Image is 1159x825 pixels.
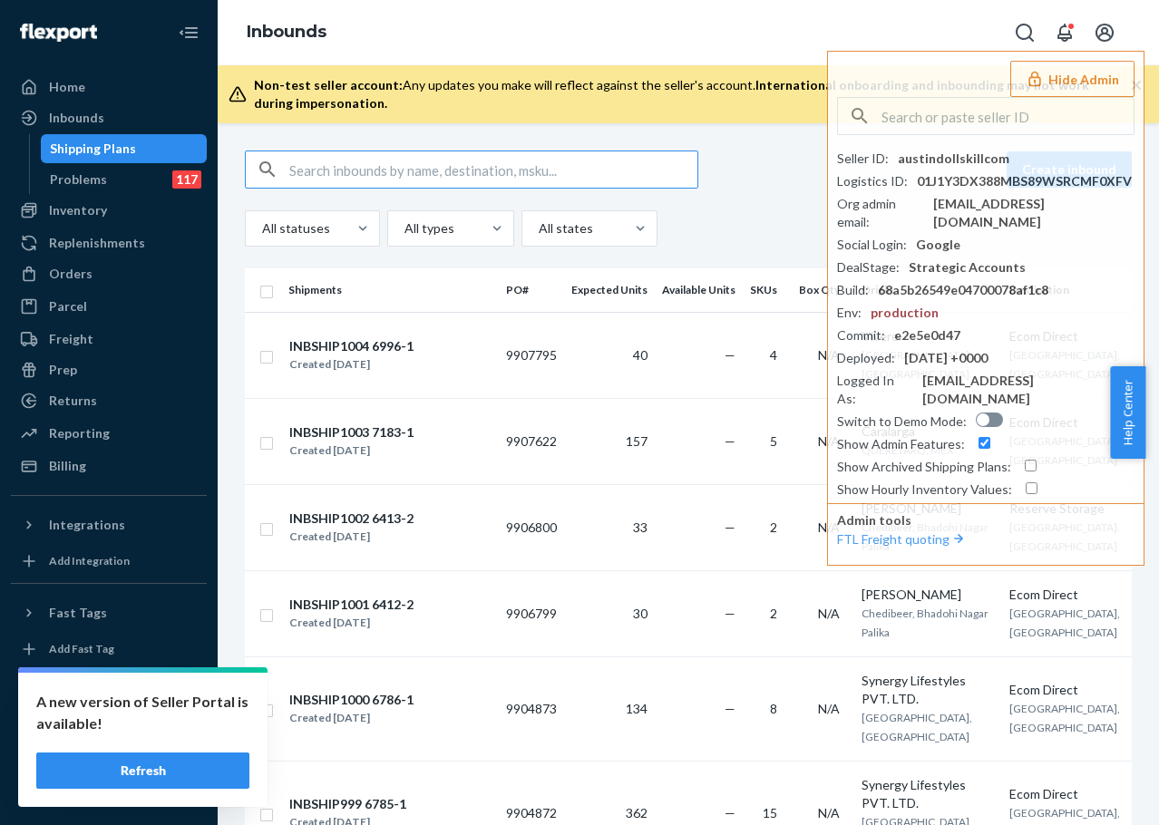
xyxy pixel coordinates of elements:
[11,774,207,803] button: Give Feedback
[633,347,648,363] span: 40
[1010,61,1135,97] button: Hide Admin
[837,281,869,299] div: Build :
[289,510,414,528] div: INBSHIP1002 6413-2
[289,614,414,632] div: Created [DATE]
[837,236,907,254] div: Social Login :
[11,325,207,354] a: Freight
[11,635,207,664] a: Add Fast Tag
[41,165,208,194] a: Problems117
[172,170,201,189] div: 117
[862,607,989,639] span: Chedibeer, Bhadohi Nagar Palika
[170,15,207,51] button: Close Navigation
[289,355,414,374] div: Created [DATE]
[49,516,125,534] div: Integrations
[725,606,735,621] span: —
[49,457,86,475] div: Billing
[917,172,1132,190] div: 01J1Y3DX388MBS89WSRCMF0XFV
[289,423,414,442] div: INBSHIP1003 7183-1
[818,433,840,449] span: N/A
[49,109,104,127] div: Inbounds
[499,570,564,656] td: 9906799
[862,776,995,812] div: Synergy Lifestyles PVT. LTD.
[49,297,87,315] div: Parcel
[818,805,840,820] span: N/A
[1047,15,1083,51] button: Open notifications
[11,259,207,288] a: Orders
[837,349,895,367] div: Deployed :
[289,596,414,614] div: INBSHIP1001 6412-2
[626,433,648,449] span: 157
[725,433,735,449] span: —
[499,268,564,312] th: PO#
[11,386,207,415] a: Returns
[36,691,249,734] p: A new version of Seller Portal is available!
[49,553,130,568] div: Add Integration
[818,701,840,716] span: N/A
[770,347,777,363] span: 4
[898,150,1009,168] div: austindollskillcom
[770,606,777,621] span: 2
[11,682,207,711] a: Settings
[289,709,414,727] div: Created [DATE]
[41,134,208,163] a: Shipping Plans
[499,398,564,484] td: 9907622
[254,76,1130,112] div: Any updates you make will reflect against the seller's account.
[770,701,777,716] span: 8
[403,219,404,238] input: All types
[1009,785,1120,803] div: Ecom Direct
[818,347,840,363] span: N/A
[254,77,403,92] span: Non-test seller account:
[11,355,207,384] a: Prep
[49,424,110,442] div: Reporting
[933,195,1135,231] div: [EMAIL_ADDRESS][DOMAIN_NAME]
[1009,702,1120,734] span: [GEOGRAPHIC_DATA], [GEOGRAPHIC_DATA]
[878,281,1048,299] div: 68a5b26549e04700078af1c8
[11,292,207,321] a: Parcel
[11,419,207,448] a: Reporting
[818,519,840,535] span: N/A
[11,713,207,742] button: Talk to Support
[11,451,207,480] a: Billing
[837,511,1135,529] p: Admin tools
[50,170,107,189] div: Problems
[862,586,995,604] div: [PERSON_NAME]
[743,268,792,312] th: SKUs
[11,103,207,132] a: Inbounds
[499,312,564,398] td: 9907795
[1009,586,1120,604] div: Ecom Direct
[837,150,889,168] div: Seller ID :
[247,22,326,42] a: Inbounds
[11,547,207,576] a: Add Integration
[49,604,107,622] div: Fast Tags
[837,412,967,431] div: Switch to Demo Mode :
[11,598,207,627] button: Fast Tags
[49,392,97,410] div: Returns
[904,349,988,367] div: [DATE] +0000
[36,752,249,789] button: Refresh
[837,195,924,231] div: Org admin email :
[49,330,93,348] div: Freight
[49,265,93,283] div: Orders
[837,480,1012,499] div: Show Hourly Inventory Values :
[837,326,885,345] div: Commit :
[655,268,743,312] th: Available Units
[725,805,735,820] span: —
[49,234,145,252] div: Replenishments
[49,201,107,219] div: Inventory
[11,196,207,225] a: Inventory
[626,701,648,716] span: 134
[881,98,1134,134] input: Search or paste seller ID
[916,236,960,254] div: Google
[763,805,777,820] span: 15
[725,347,735,363] span: —
[49,78,85,96] div: Home
[49,361,77,379] div: Prep
[909,258,1026,277] div: Strategic Accounts
[862,672,995,708] div: Synergy Lifestyles PVT. LTD.
[894,326,960,345] div: e2e5e0d47
[11,510,207,539] button: Integrations
[289,151,697,188] input: Search inbounds by name, destination, msku...
[1086,15,1123,51] button: Open account menu
[837,531,968,547] a: FTL Freight quoting
[289,795,406,813] div: INBSHIP999 6785-1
